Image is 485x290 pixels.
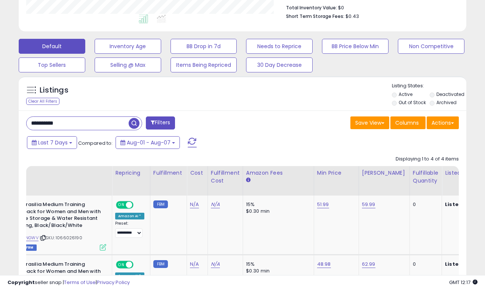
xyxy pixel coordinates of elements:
span: Last 7 Days [38,139,68,146]
div: Repricing [115,169,147,177]
span: 2025-08-17 12:17 GMT [449,279,478,286]
span: Compared to: [78,140,113,147]
a: N/A [211,201,220,208]
b: Total Inventory Value: [286,4,337,11]
b: Listed Price: [445,261,479,268]
button: Aug-01 - Aug-07 [116,136,180,149]
div: Min Price [317,169,356,177]
a: 59.99 [362,201,375,208]
div: Amazon Fees [246,169,311,177]
button: Needs to Reprice [246,39,313,54]
small: Amazon Fees. [246,177,251,184]
button: Filters [146,116,175,130]
button: BB Drop in 7d [171,39,237,54]
div: $0.30 min [246,208,308,215]
button: Last 7 Days [27,136,77,149]
button: Inventory Age [95,39,161,54]
div: 0 [413,261,436,268]
span: OFF [132,202,144,208]
span: Aug-01 - Aug-07 [127,139,171,146]
div: Amazon AI * [115,213,144,219]
span: ON [117,262,126,268]
li: $0 [286,3,453,12]
div: Fulfillment [153,169,184,177]
div: $0.30 min [246,268,308,274]
button: Non Competitive [398,39,464,54]
span: Columns [395,119,419,127]
a: N/A [211,261,220,268]
a: 51.99 [317,201,329,208]
button: Default [19,39,85,54]
small: FBM [153,260,168,268]
button: BB Price Below Min [322,39,389,54]
a: N/A [190,201,199,208]
label: Deactivated [436,91,464,97]
a: N/A [190,261,199,268]
label: Archived [436,99,457,106]
button: Columns [390,116,426,129]
button: Selling @ Max [95,57,161,72]
div: Displaying 1 to 4 of 4 items [396,156,459,163]
div: 15% [246,201,308,208]
div: [PERSON_NAME] [362,169,406,177]
label: Active [399,91,412,97]
a: 48.98 [317,261,331,268]
div: 15% [246,261,308,268]
div: Fulfillable Quantity [413,169,439,185]
div: 0 [413,201,436,208]
span: ON [117,202,126,208]
a: 62.99 [362,261,375,268]
h5: Listings [40,85,68,96]
span: OFF [132,262,144,268]
div: Preset: [115,221,144,238]
div: Fulfillment Cost [211,169,240,185]
p: Listing States: [392,82,466,90]
button: Actions [427,116,459,129]
b: Nike Brasilia Medium Training Backpack for Women and Men with Secure Storage & Water Resistant Co... [11,201,102,231]
button: Top Sellers [19,57,85,72]
button: Items Being Repriced [171,57,237,72]
span: FBM [23,244,37,251]
button: 30 Day Decrease [246,57,313,72]
span: | SKU: 1066026190 [40,235,82,241]
a: Terms of Use [64,279,96,286]
label: Out of Stock [399,99,426,106]
div: Cost [190,169,205,177]
b: Listed Price: [445,201,479,208]
strong: Copyright [7,279,35,286]
div: seller snap | | [7,279,130,286]
small: FBM [153,200,168,208]
b: Short Term Storage Fees: [286,13,344,19]
div: Clear All Filters [26,98,59,105]
span: $0.43 [346,13,359,20]
button: Save View [350,116,389,129]
a: Privacy Policy [97,279,130,286]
